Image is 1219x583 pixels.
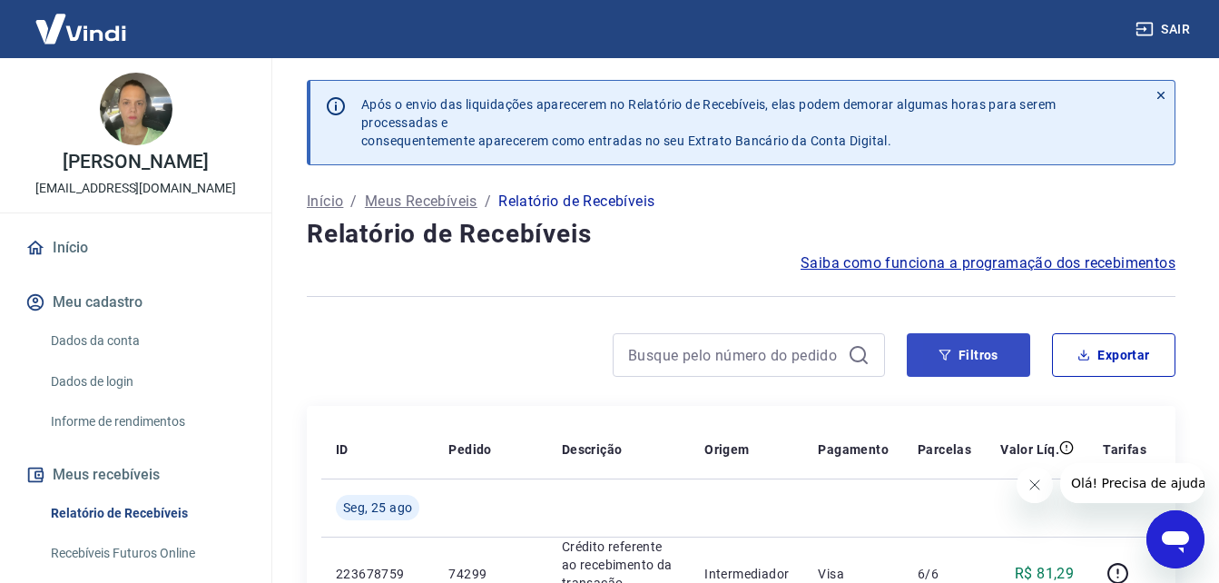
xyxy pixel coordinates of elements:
[628,341,841,369] input: Busque pelo número do pedido
[818,440,889,459] p: Pagamento
[801,252,1175,274] a: Saiba como funciona a programação dos recebimentos
[704,565,789,583] p: Intermediador
[1146,510,1204,568] iframe: Botão para abrir a janela de mensagens
[350,191,357,212] p: /
[44,495,250,532] a: Relatório de Recebíveis
[307,191,343,212] a: Início
[22,282,250,322] button: Meu cadastro
[448,565,532,583] p: 74299
[336,440,349,459] p: ID
[11,13,152,27] span: Olá! Precisa de ajuda?
[44,535,250,572] a: Recebíveis Futuros Online
[1132,13,1197,46] button: Sair
[485,191,491,212] p: /
[1103,440,1146,459] p: Tarifas
[498,191,654,212] p: Relatório de Recebíveis
[35,179,236,198] p: [EMAIL_ADDRESS][DOMAIN_NAME]
[100,73,172,145] img: 15d61fe2-2cf3-463f-abb3-188f2b0ad94a.jpeg
[1000,440,1059,459] p: Valor Líq.
[63,153,208,172] p: [PERSON_NAME]
[448,440,491,459] p: Pedido
[1060,463,1204,503] iframe: Mensagem da empresa
[365,191,477,212] a: Meus Recebíveis
[918,440,971,459] p: Parcelas
[22,455,250,495] button: Meus recebíveis
[343,499,412,517] span: Seg, 25 ago
[336,565,419,583] p: 223678759
[307,216,1175,252] h4: Relatório de Recebíveis
[22,228,250,268] a: Início
[44,322,250,360] a: Dados da conta
[562,440,623,459] p: Descrição
[1017,467,1053,503] iframe: Fechar mensagem
[1052,333,1175,377] button: Exportar
[704,440,749,459] p: Origem
[818,565,889,583] p: Visa
[44,363,250,400] a: Dados de login
[918,565,971,583] p: 6/6
[907,333,1030,377] button: Filtros
[22,1,140,56] img: Vindi
[361,95,1133,150] p: Após o envio das liquidações aparecerem no Relatório de Recebíveis, elas podem demorar algumas ho...
[44,403,250,440] a: Informe de rendimentos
